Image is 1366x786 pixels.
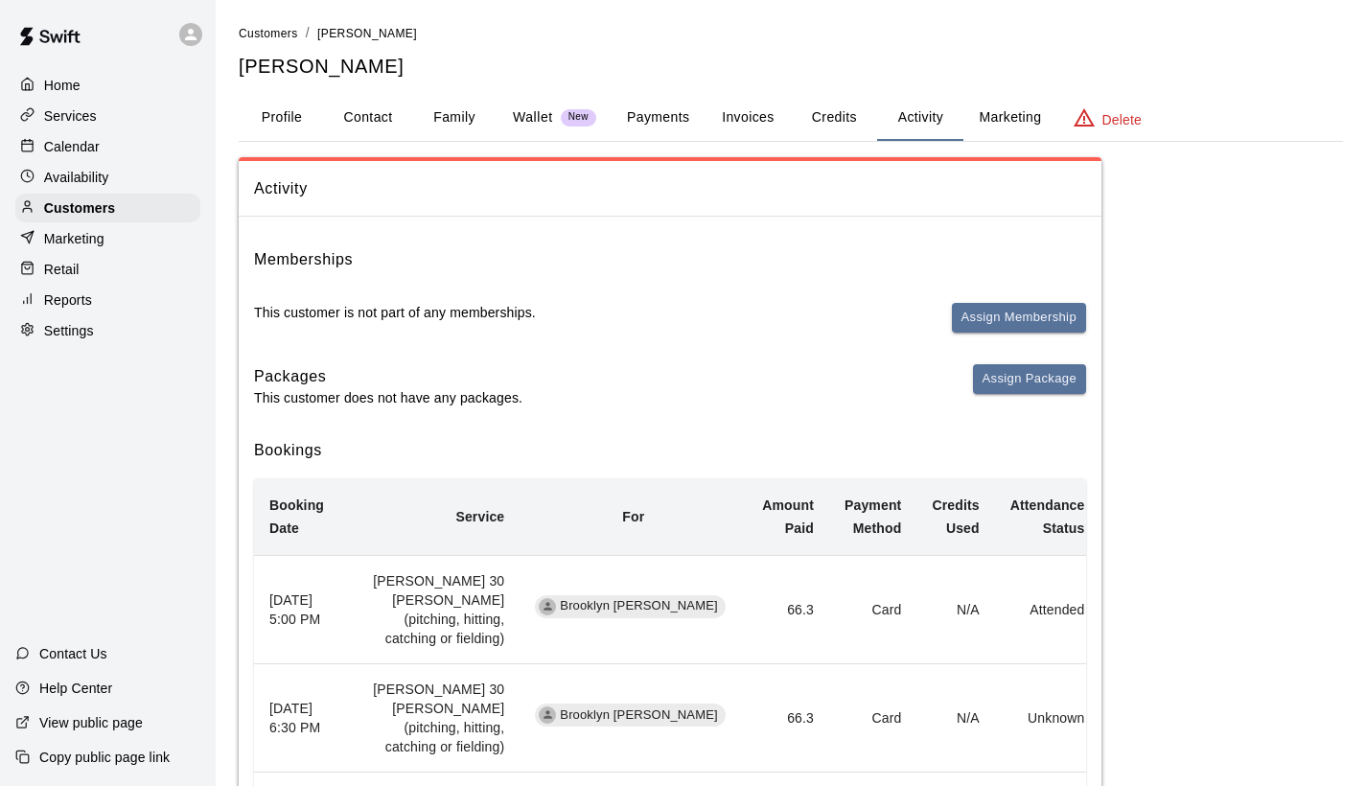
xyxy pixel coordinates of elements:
p: This customer does not have any packages. [254,388,522,407]
a: Services [15,102,200,130]
p: Delete [1102,110,1142,129]
p: Retail [44,260,80,279]
h5: [PERSON_NAME] [239,54,1343,80]
p: This customer is not part of any memberships. [254,303,536,322]
button: Payments [612,95,705,141]
a: Retail [15,255,200,284]
p: Customers [44,198,115,218]
button: Contact [325,95,411,141]
p: Wallet [513,107,553,127]
p: Settings [44,321,94,340]
div: Brooklyn Rhoades [539,598,556,615]
button: Assign Package [973,364,1086,394]
b: For [622,509,644,524]
td: 66.3 [747,555,829,663]
a: Calendar [15,132,200,161]
a: Settings [15,316,200,345]
h6: Packages [254,364,522,389]
button: Profile [239,95,325,141]
h6: Memberships [254,247,353,272]
b: Attendance Status [1010,497,1085,536]
p: Copy public page link [39,748,170,767]
p: Services [44,106,97,126]
p: Contact Us [39,644,107,663]
td: N/A [916,555,994,663]
b: Credits Used [932,497,979,536]
b: Payment Method [845,497,901,536]
a: Reports [15,286,200,314]
span: Brooklyn [PERSON_NAME] [552,706,725,725]
a: Customers [15,194,200,222]
span: Activity [254,176,1086,201]
p: Calendar [44,137,100,156]
td: [PERSON_NAME] 30 [PERSON_NAME] (pitching, hitting, catching or fielding) [339,555,520,663]
td: Card [829,664,916,773]
th: [DATE] 6:30 PM [254,664,339,773]
h6: Bookings [254,438,1086,463]
span: New [561,111,596,124]
nav: breadcrumb [239,23,1343,44]
a: Availability [15,163,200,192]
td: 66.3 [747,664,829,773]
span: Customers [239,27,298,40]
p: Home [44,76,81,95]
li: / [306,23,310,43]
p: Availability [44,168,109,187]
button: Assign Membership [952,303,1086,333]
button: Family [411,95,498,141]
td: Attended [995,555,1100,663]
b: Amount Paid [762,497,814,536]
button: Credits [791,95,877,141]
th: [DATE] 5:00 PM [254,555,339,663]
p: View public page [39,713,143,732]
div: basic tabs example [239,95,1343,141]
button: Marketing [963,95,1056,141]
td: Unknown [995,664,1100,773]
td: N/A [916,664,994,773]
span: Brooklyn [PERSON_NAME] [552,597,725,615]
p: Marketing [44,229,104,248]
td: Card [829,555,916,663]
p: Help Center [39,679,112,698]
b: Booking Date [269,497,324,536]
td: [PERSON_NAME] 30 [PERSON_NAME] (pitching, hitting, catching or fielding) [339,664,520,773]
span: [PERSON_NAME] [317,27,417,40]
p: Reports [44,290,92,310]
a: Marketing [15,224,200,253]
b: Service [455,509,504,524]
div: Brooklyn Rhoades [539,706,556,724]
button: Invoices [705,95,791,141]
a: Home [15,71,200,100]
button: Activity [877,95,963,141]
a: Customers [239,25,298,40]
